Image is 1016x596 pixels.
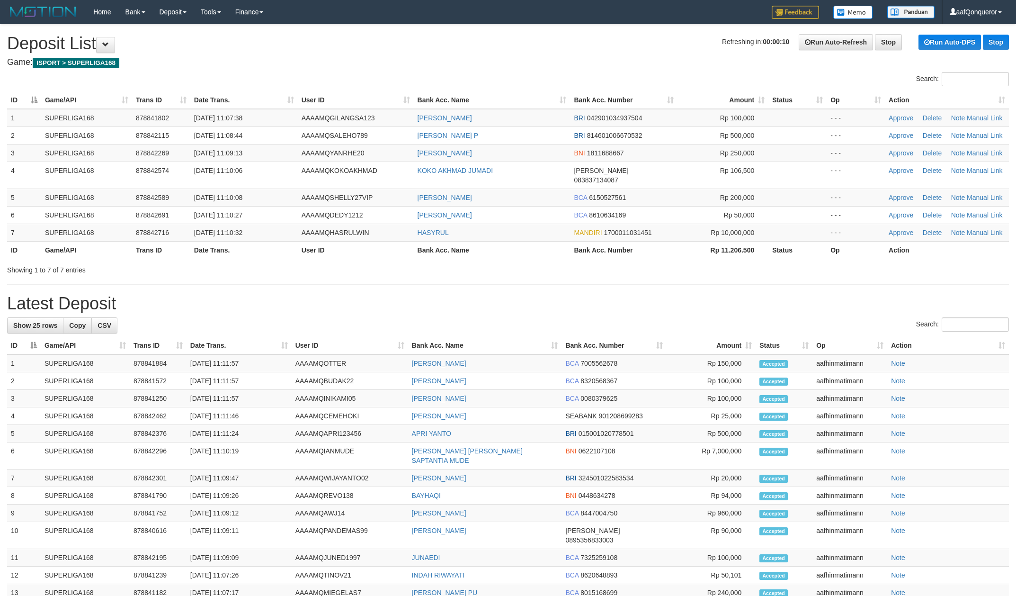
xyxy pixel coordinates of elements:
a: Delete [923,194,942,201]
td: aafhinmatimann [812,390,887,407]
img: MOTION_logo.png [7,5,79,19]
img: Button%20Memo.svg [833,6,873,19]
span: Accepted [759,430,788,438]
td: aafhinmatimann [812,442,887,470]
th: ID: activate to sort column descending [7,337,41,354]
span: Copy 042901034937504 to clipboard [587,114,642,122]
td: - - - [827,224,885,241]
td: aafhinmatimann [812,425,887,442]
a: Copy [63,317,92,334]
span: Copy 7005562678 to clipboard [580,360,617,367]
td: AAAAMQINIKAMI05 [292,390,408,407]
th: Game/API: activate to sort column ascending [41,91,132,109]
a: Manual Link [967,211,1003,219]
a: Run Auto-DPS [918,35,981,50]
span: Copy 901208699283 to clipboard [598,412,642,420]
th: Status: activate to sort column ascending [768,91,827,109]
td: 878841250 [130,390,187,407]
td: 878841884 [130,354,187,372]
td: 4 [7,407,41,425]
th: User ID: activate to sort column ascending [298,91,414,109]
a: Note [951,132,965,139]
td: [DATE] 11:09:12 [187,505,292,522]
span: MANDIRI [574,229,602,236]
td: 3 [7,144,41,162]
td: 878842195 [130,549,187,567]
td: 11 [7,549,41,567]
td: Rp 100,000 [667,549,756,567]
span: Accepted [759,527,788,535]
td: - - - [827,109,885,127]
th: Rp 11.206.500 [677,241,768,259]
a: Note [951,149,965,157]
td: SUPERLIGA168 [41,109,132,127]
span: Accepted [759,378,788,386]
td: SUPERLIGA168 [41,522,130,549]
th: ID: activate to sort column descending [7,91,41,109]
th: Status [768,241,827,259]
td: aafhinmatimann [812,505,887,522]
td: [DATE] 11:09:47 [187,470,292,487]
span: BCA [565,554,579,561]
span: 878841802 [136,114,169,122]
td: 10 [7,522,41,549]
td: aafhinmatimann [812,549,887,567]
a: [PERSON_NAME] [412,412,466,420]
a: Note [891,360,905,367]
th: Bank Acc. Name [414,241,570,259]
td: SUPERLIGA168 [41,425,130,442]
a: Manual Link [967,167,1003,174]
a: KOKO AKHMAD JUMADI [418,167,493,174]
span: BRI [574,114,585,122]
td: - - - [827,144,885,162]
span: Copy 1811688667 to clipboard [587,149,624,157]
td: SUPERLIGA168 [41,189,132,206]
td: AAAAMQREVO138 [292,487,408,505]
th: Op [827,241,885,259]
td: AAAAMQBUDAK22 [292,372,408,390]
span: BRI [574,132,585,139]
th: Bank Acc. Number [570,241,677,259]
th: Bank Acc. Name: activate to sort column ascending [414,91,570,109]
span: BNI [565,447,576,455]
span: BRI [565,430,576,437]
td: SUPERLIGA168 [41,567,130,584]
td: aafhinmatimann [812,407,887,425]
td: AAAAMQOTTER [292,354,408,372]
td: [DATE] 11:11:24 [187,425,292,442]
a: INDAH RIWAYATI [412,571,464,579]
span: Refreshing in: [722,38,789,45]
span: Rp 200,000 [720,194,754,201]
a: [PERSON_NAME] [418,149,472,157]
th: Game/API [41,241,132,259]
img: panduan.png [887,6,935,18]
th: Action [885,241,1009,259]
td: Rp 7,000,000 [667,442,756,470]
span: AAAAMQGILANGSA123 [302,114,375,122]
a: Manual Link [967,229,1003,236]
td: 878842462 [130,407,187,425]
th: Op: activate to sort column ascending [812,337,887,354]
a: Note [891,377,905,385]
a: [PERSON_NAME] [412,509,466,517]
td: 2 [7,372,41,390]
th: Op: activate to sort column ascending [827,91,885,109]
span: CSV [98,322,111,329]
a: Manual Link [967,114,1003,122]
a: Note [891,430,905,437]
td: - - - [827,189,885,206]
span: Copy 0895356833003 to clipboard [565,536,613,544]
td: 878842376 [130,425,187,442]
td: Rp 960,000 [667,505,756,522]
td: 12 [7,567,41,584]
span: Rp 500,000 [720,132,754,139]
a: [PERSON_NAME] [412,377,466,385]
td: [DATE] 11:11:57 [187,372,292,390]
td: 4 [7,162,41,189]
span: Accepted [759,492,788,500]
span: BCA [565,571,579,579]
td: Rp 50,101 [667,567,756,584]
td: aafhinmatimann [812,522,887,549]
a: [PERSON_NAME] [412,527,466,534]
td: Rp 100,000 [667,372,756,390]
